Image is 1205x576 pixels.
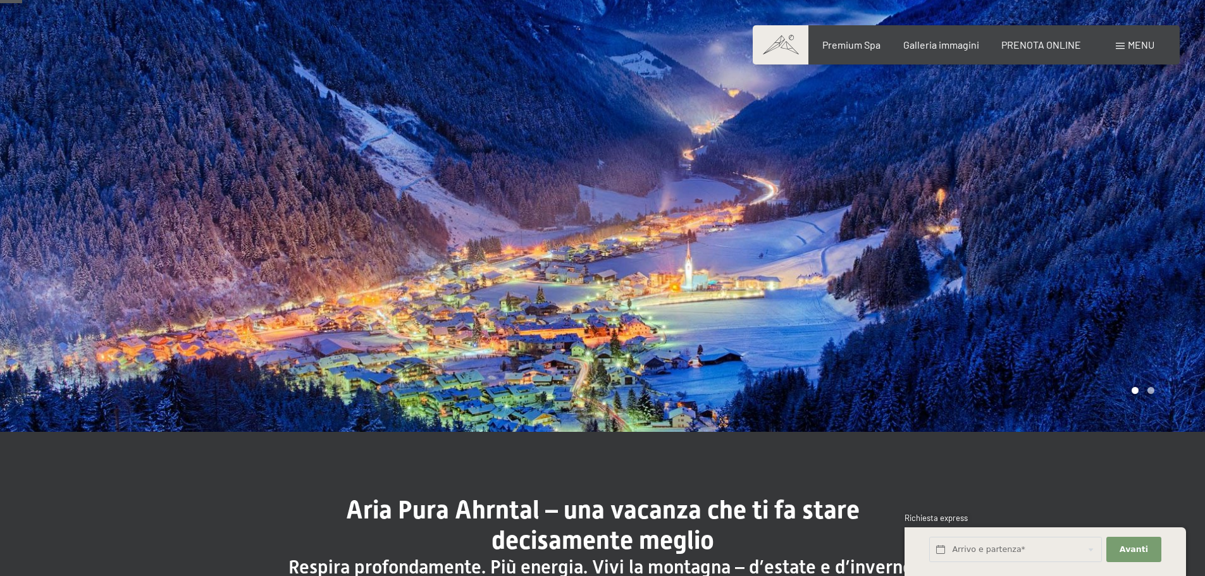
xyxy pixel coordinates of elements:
div: Carousel Page 1 (Current Slide) [1132,387,1139,394]
span: Richiesta express [905,513,968,523]
span: Menu [1128,39,1154,51]
div: Carousel Page 2 [1147,387,1154,394]
button: Avanti [1106,537,1161,563]
a: PRENOTA ONLINE [1001,39,1081,51]
a: Galleria immagini [903,39,979,51]
span: Aria Pura Ahrntal – una vacanza che ti fa stare decisamente meglio [346,495,860,555]
a: Premium Spa [822,39,881,51]
div: Carousel Pagination [1127,387,1154,394]
span: Avanti [1120,544,1148,555]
